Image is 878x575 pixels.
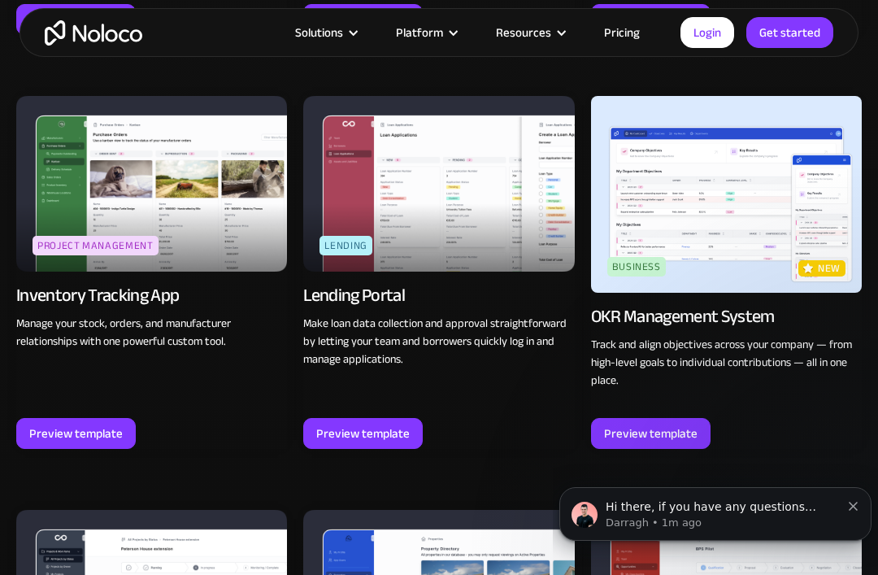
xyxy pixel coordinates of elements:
div: Lending Portal [303,284,405,307]
p: new [818,260,841,277]
div: Solutions [275,22,376,43]
div: Preview template [316,423,410,444]
div: OKR Management System [591,305,775,328]
p: Track and align objectives across your company — from high-level goals to individual contribution... [591,336,862,390]
div: Resources [476,22,584,43]
a: Pricing [584,22,660,43]
a: Project ManagementInventory Tracking AppManage your stock, orders, and manufacturer relationships... [16,96,287,450]
a: home [45,20,142,46]
iframe: Intercom notifications message [553,453,878,567]
a: Get started [746,17,833,48]
p: Manage your stock, orders, and manufacturer relationships with one powerful custom tool. [16,315,287,351]
a: BusinessnewOKR Management SystemTrack and align objectives across your company — from high-level ... [591,96,862,450]
div: Resources [496,22,551,43]
div: Project Management [33,236,159,255]
a: LendingLending PortalMake loan data collection and approval straightforward by letting your team ... [303,96,574,450]
div: Inventory Tracking App [16,284,179,307]
a: Login [680,17,734,48]
div: Preview template [604,423,698,444]
div: Platform [396,22,443,43]
div: Platform [376,22,476,43]
p: Make loan data collection and approval straightforward by letting your team and borrowers quickly... [303,315,574,368]
div: Business [607,257,666,277]
div: Solutions [295,22,343,43]
div: Lending [319,236,372,255]
div: Preview template [29,423,123,444]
